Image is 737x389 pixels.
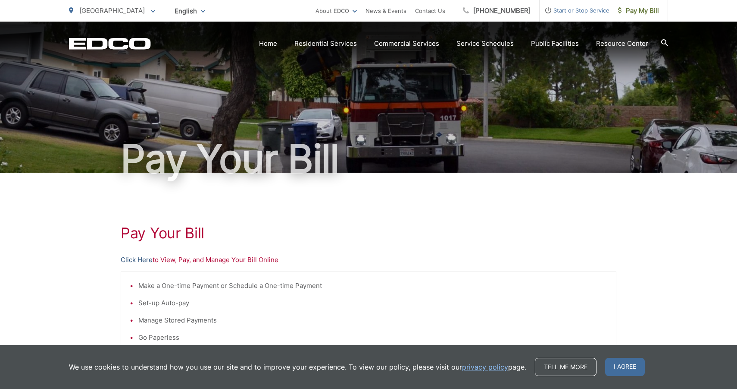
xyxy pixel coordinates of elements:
p: We use cookies to understand how you use our site and to improve your experience. To view our pol... [69,362,526,372]
span: Pay My Bill [618,6,659,16]
span: [GEOGRAPHIC_DATA] [79,6,145,15]
a: Commercial Services [374,38,439,49]
a: Residential Services [294,38,357,49]
a: EDCD logo. Return to the homepage. [69,38,151,50]
h1: Pay Your Bill [69,137,668,180]
a: Service Schedules [456,38,514,49]
li: Set-up Auto-pay [138,298,607,308]
h1: Pay Your Bill [121,225,616,242]
a: About EDCO [315,6,357,16]
p: to View, Pay, and Manage Your Bill Online [121,255,616,265]
a: News & Events [365,6,406,16]
a: Resource Center [596,38,648,49]
span: English [168,3,212,19]
li: Manage Stored Payments [138,315,607,326]
li: Go Paperless [138,332,607,343]
a: privacy policy [462,362,508,372]
a: Home [259,38,277,49]
a: Tell me more [535,358,596,376]
a: Public Facilities [531,38,579,49]
a: Click Here [121,255,153,265]
li: Make a One-time Payment or Schedule a One-time Payment [138,281,607,291]
span: I agree [605,358,645,376]
a: Contact Us [415,6,445,16]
